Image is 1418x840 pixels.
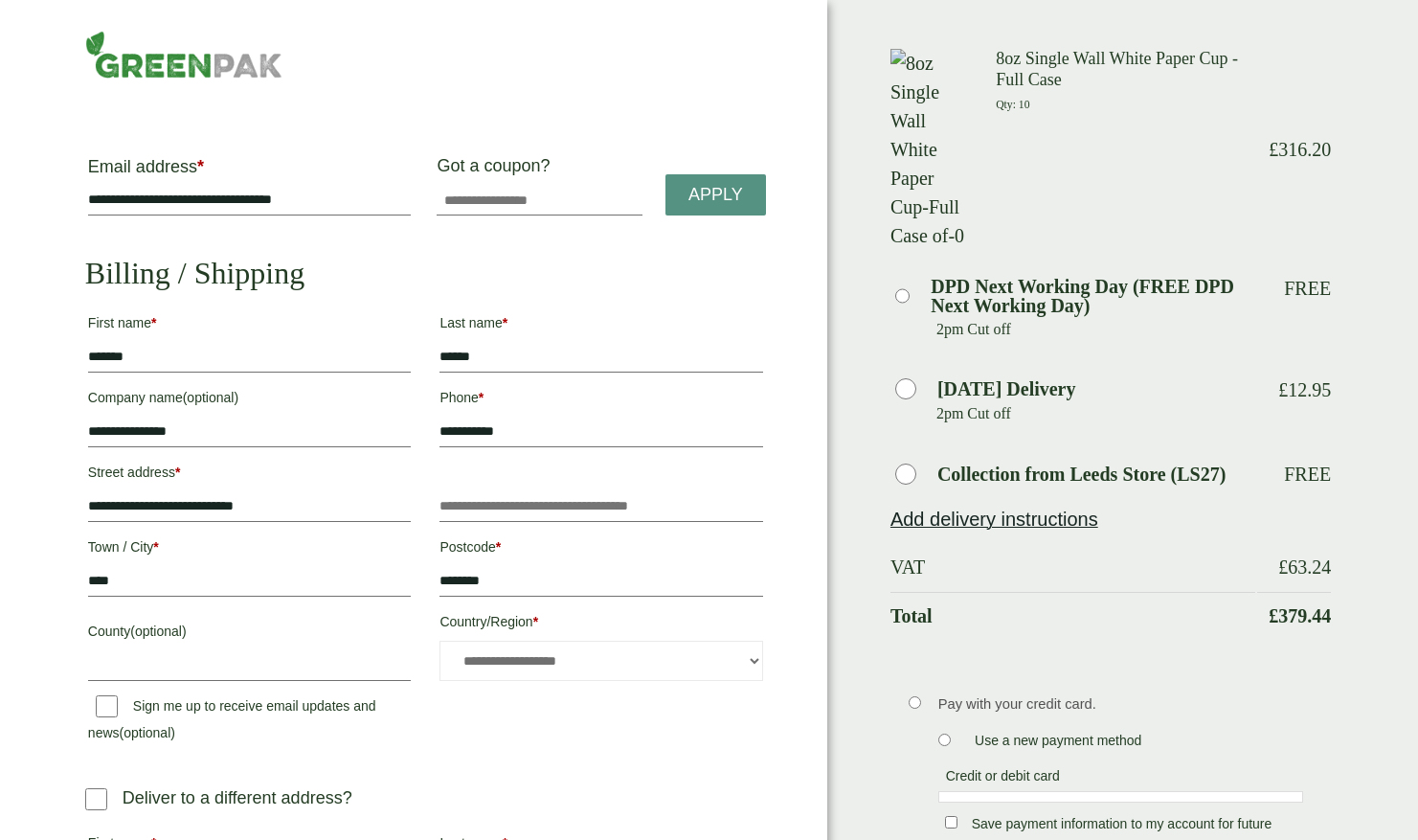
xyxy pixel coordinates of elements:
[197,157,204,176] abbr: required
[688,185,743,206] span: Apply
[88,384,412,417] label: Company name
[88,309,412,342] label: First name
[1278,379,1331,400] bdi: 12.95
[936,315,1255,344] p: 2pm Cut off
[151,315,156,330] abbr: required
[890,592,1255,639] th: Total
[85,255,766,291] h2: Billing / Shipping
[439,309,763,342] label: Last name
[88,618,412,650] label: County
[890,49,973,250] img: 8oz Single Wall White Paper Cup-Full Case of-0
[1284,463,1331,486] p: Free
[88,534,412,566] label: Town / City
[439,534,763,566] label: Postcode
[437,156,557,185] label: Got a coupon?
[479,390,484,405] abbr: required
[1269,605,1331,626] bdi: 379.44
[936,399,1255,428] p: 2pm Cut off
[88,158,412,185] label: Email address
[130,624,186,639] span: (optional)
[1278,379,1288,400] span: £
[1278,556,1288,578] span: £
[88,698,376,746] label: Sign me up to receive email updates and news
[183,390,238,405] span: (optional)
[938,693,1304,715] p: Pay with your credit card.
[96,695,118,717] input: Sign me up to receive email updates and news(optional)
[931,277,1255,315] label: DPD Next Working Day (FREE DPD Next Working Day)
[996,49,1255,90] h3: 8oz Single Wall White Paper Cup - Full Case
[503,315,507,330] abbr: required
[439,384,763,417] label: Phone
[496,539,501,555] abbr: required
[665,174,766,216] a: Apply
[1269,605,1278,626] span: £
[533,614,538,629] abbr: required
[967,733,1149,754] label: Use a new payment method
[175,465,180,480] abbr: required
[153,539,158,555] abbr: required
[1284,277,1331,300] p: Free
[88,459,412,491] label: Street address
[1278,556,1331,578] bdi: 63.24
[1269,139,1331,160] bdi: 316.20
[890,509,1098,530] a: Add delivery instructions
[85,31,282,79] img: GreenPak Supplies
[890,544,1255,590] th: VAT
[123,785,352,811] p: Deliver to a different address?
[439,608,763,641] label: Country/Region
[937,379,1076,398] label: [DATE] Delivery
[1269,139,1278,160] span: £
[120,725,175,740] span: (optional)
[996,99,1029,111] small: Qty: 10
[937,465,1226,484] label: Collection from Leeds Store (LS27)
[938,768,1068,789] label: Credit or debit card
